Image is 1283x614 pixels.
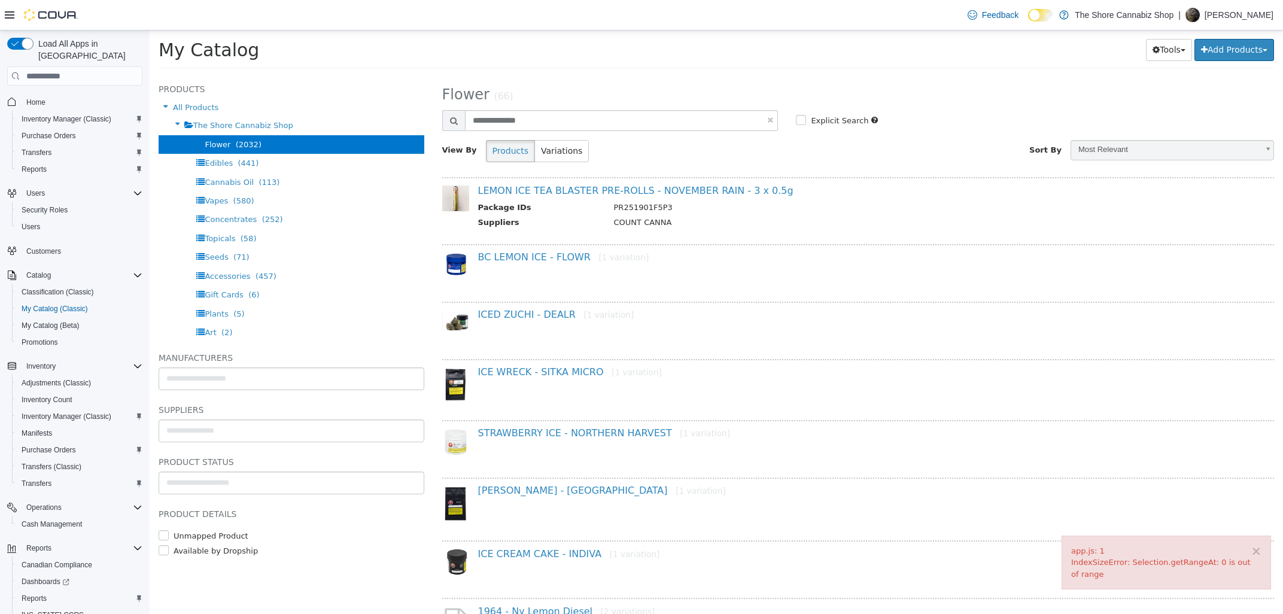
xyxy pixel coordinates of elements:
span: (580) [84,166,105,175]
td: PR251901F5P3 [455,171,1090,186]
button: Reports [12,590,147,607]
img: 150 [293,455,320,491]
a: My Catalog (Beta) [17,318,84,333]
p: [PERSON_NAME] [1205,8,1273,22]
button: Operations [2,499,147,516]
span: Operations [26,503,62,512]
span: Manifests [17,426,142,440]
span: Transfers [22,148,51,157]
span: (2) [72,297,83,306]
button: Operations [22,500,66,515]
a: Canadian Compliance [17,558,97,572]
a: Users [17,220,45,234]
button: × [1101,515,1112,527]
small: [2 variations] [451,576,506,586]
td: COUNT CANNA [455,186,1090,201]
button: Classification (Classic) [12,284,147,300]
span: Inventory Count [17,393,142,407]
a: Most Relevant [921,110,1124,130]
span: Inventory Manager (Classic) [17,409,142,424]
span: Inventory Manager (Classic) [22,114,111,124]
button: Add Products [1045,8,1124,31]
span: Operations [22,500,142,515]
span: Manifests [22,428,52,438]
img: 150 [293,222,320,247]
span: Sort By [880,115,912,124]
a: 1964 - Ny Lemon Diesel[2 variations] [329,575,506,586]
span: Home [26,98,45,107]
img: Cova [24,9,78,21]
span: Transfers (Classic) [17,460,142,474]
button: Purchase Orders [12,127,147,144]
button: Users [12,218,147,235]
h5: Suppliers [9,372,275,387]
span: Users [17,220,142,234]
button: Catalog [2,267,147,284]
span: Vapes [55,166,78,175]
span: Transfers [17,476,142,491]
span: View By [293,115,327,124]
button: Catalog [22,268,56,282]
span: Users [22,186,142,200]
button: Promotions [12,334,147,351]
button: Cash Management [12,516,147,533]
span: Plants [55,279,79,288]
div: app.js: 1 IndexSizeError: Selection.getRangeAt: 0 is out of range [922,515,1112,550]
span: Edibles [55,128,83,137]
small: [1 variation] [460,519,510,528]
span: Reports [17,162,142,177]
span: (2032) [86,110,112,118]
button: Customers [2,242,147,260]
small: [1 variation] [434,279,484,289]
button: Transfers [12,475,147,492]
span: Home [22,94,142,109]
span: Transfers [22,479,51,488]
button: Users [22,186,50,200]
p: The Shore Cannabiz Shop [1075,8,1173,22]
span: (252) [113,184,133,193]
span: Purchase Orders [22,131,76,141]
h5: Product Details [9,476,275,491]
span: Purchase Orders [17,443,142,457]
a: ICE CREAM CAKE - INDIVA[1 variation] [329,518,510,529]
a: Dashboards [12,573,147,590]
span: Cannabis Oil [55,147,104,156]
button: Users [2,185,147,202]
button: Security Roles [12,202,147,218]
a: Classification (Classic) [17,285,99,299]
span: Inventory [26,361,56,371]
span: Inventory [22,359,142,373]
span: My Catalog (Classic) [17,302,142,316]
span: (441) [88,128,109,137]
a: Transfers [17,476,56,491]
a: Transfers [17,145,56,160]
span: Dashboards [17,575,142,589]
span: Art [55,297,66,306]
a: Reports [17,591,51,606]
a: Manifests [17,426,57,440]
button: Products [336,110,385,132]
span: Inventory Manager (Classic) [22,412,111,421]
span: Users [26,189,45,198]
button: Tools [996,8,1042,31]
span: (71) [84,222,100,231]
th: Suppliers [329,186,455,201]
span: Promotions [17,335,142,349]
label: Unmapped Product [21,500,99,512]
a: Inventory Manager (Classic) [17,409,116,424]
small: (66) [345,60,364,71]
h5: Product Status [9,424,275,439]
span: Classification (Classic) [17,285,142,299]
a: STRAWBERRY ICE - NORTHERN HARVEST[1 variation] [329,397,580,408]
button: Variations [385,110,439,132]
span: Flower [55,110,81,118]
span: Users [22,222,40,232]
button: Transfers (Classic) [12,458,147,475]
a: Reports [17,162,51,177]
div: Will Anderson [1185,8,1200,22]
h5: Manufacturers [9,320,275,335]
a: Transfers (Classic) [17,460,86,474]
span: Reports [17,591,142,606]
button: Adjustments (Classic) [12,375,147,391]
